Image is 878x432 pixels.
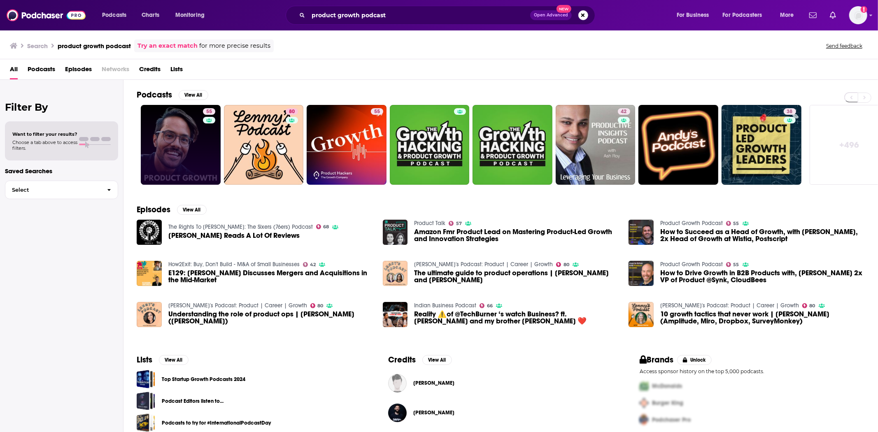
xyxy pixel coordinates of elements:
span: The ultimate guide to product operations | [PERSON_NAME] and [PERSON_NAME] [414,269,619,283]
img: Second Pro Logo [636,395,652,411]
span: [PERSON_NAME] Reads A Lot Of Reviews [168,232,300,239]
h2: Brands [640,355,674,365]
img: Spike Reads A Lot Of Reviews [137,220,162,245]
a: 80 [802,303,815,308]
a: Understanding the role of product ops | Christine Itwaru (Pendo) [137,302,162,327]
span: Podchaser Pro [652,416,691,423]
a: 42 [618,108,630,115]
button: Send feedback [824,42,865,49]
a: 55 [726,262,739,267]
img: How to Drive Growth in B2B Products with, Ben Williams 2x VP of Product @Synk, CloudBees [629,261,654,286]
span: Reality ⚠️of @TechBurner ‘s watch Business? ft. [PERSON_NAME] and my brother [PERSON_NAME] ❤️ [414,311,619,325]
span: Networks [102,63,129,79]
a: Product Talk [414,220,445,227]
p: Access sponsor history on the top 5,000 podcasts. [640,368,865,374]
button: open menu [170,9,215,22]
a: CreditsView All [388,355,452,365]
span: How to Succeed as a Head of Growth, with [PERSON_NAME], 2x Head of Growth at Wistia, Postscript [660,228,865,242]
span: Select [5,187,100,193]
a: Becky J. Anderson [388,374,407,393]
h2: Episodes [137,204,170,215]
span: E129: [PERSON_NAME] Discusses Mergers and Acquisitions in the Mid-Market [168,269,373,283]
button: View All [422,355,452,365]
span: Podcasts [28,63,55,79]
div: Search podcasts, credits, & more... [293,6,603,25]
button: Open AdvancedNew [530,10,572,20]
img: Podchaser - Follow, Share and Rate Podcasts [7,7,86,23]
a: All [10,63,18,79]
a: Lenny's Podcast: Product | Career | Growth [414,261,553,268]
span: 80 [810,304,815,308]
a: Episodes [65,63,92,79]
span: 38 [787,108,793,116]
a: 80 [224,105,304,185]
img: Amazon Fmr Product Lead on Mastering Product-Led Growth and Innovation Strategies [383,220,408,245]
img: E129: John Carvalho Discusses Mergers and Acquisitions in the Mid-Market [137,261,162,286]
a: Product Growth Podcast [660,220,723,227]
span: for more precise results [199,41,270,51]
span: [PERSON_NAME] [413,409,454,416]
h2: Credits [388,355,416,365]
span: Want to filter your results? [12,131,77,137]
a: How2Exit: Buy, Don't Build - M&A of Small Businesses [168,261,300,268]
span: 10 growth tactics that never work | [PERSON_NAME] (Amplitude, Miro, Dropbox, SurveyMonkey) [660,311,865,325]
span: Amazon Fmr Product Lead on Mastering Product-Led Growth and Innovation Strategies [414,228,619,242]
img: 10 growth tactics that never work | Elena Verna (Amplitude, Miro, Dropbox, SurveyMonkey) [629,302,654,327]
span: McDonalds [652,383,682,390]
a: Product Growth Podcast [660,261,723,268]
span: For Podcasters [723,9,762,21]
button: Select [5,181,118,199]
img: The ultimate guide to product operations | Melissa Perri and Denise Tilles [383,261,408,286]
a: 55 [203,108,215,115]
h3: product growth podcast [58,42,131,50]
a: Charts [136,9,164,22]
span: Burger King [652,399,683,406]
button: Becky J. AndersonBecky J. Anderson [388,370,613,396]
input: Search podcasts, credits, & more... [308,9,530,22]
svg: Add a profile image [861,6,867,13]
p: Saved Searches [5,167,118,175]
a: How to Drive Growth in B2B Products with, Ben Williams 2x VP of Product @Synk, CloudBees [660,269,865,283]
img: How to Succeed as a Head of Growth, with Andrew Capland, 2x Head of Growth at Wistia, Postscript [629,220,654,245]
button: View All [159,355,189,365]
button: open menu [774,9,804,22]
span: For Business [677,9,709,21]
h2: Filter By [5,101,118,113]
a: 55 [307,105,387,185]
a: Becky J. Anderson [413,380,454,386]
button: open menu [717,9,774,22]
span: 80 [289,108,295,116]
a: 55 [141,105,221,185]
a: Reality ⚠️of @TechBurner ‘s watch Business? ft. Shlok and my brother Neel ❤️ [414,311,619,325]
span: More [780,9,794,21]
a: 42 [303,262,316,267]
a: How to Succeed as a Head of Growth, with Andrew Capland, 2x Head of Growth at Wistia, Postscript [660,228,865,242]
a: 10 growth tactics that never work | Elena Verna (Amplitude, Miro, Dropbox, SurveyMonkey) [660,311,865,325]
a: 38 [722,105,801,185]
img: Reality ⚠️of @TechBurner ‘s watch Business? ft. Shlok and my brother Neel ❤️ [383,302,408,327]
button: Matt BilottiMatt Bilotti [388,399,613,426]
a: Credits [139,63,161,79]
span: 68 [323,225,329,229]
a: Podcast Editors listen to... [137,392,155,410]
a: Lists [170,63,183,79]
span: 42 [310,263,316,267]
a: 80 [286,108,298,115]
span: 55 [374,108,380,116]
span: Podcasts [102,9,126,21]
a: Podcasts to try for #InternationalPodcastDay [137,413,155,432]
a: 80 [310,303,324,308]
img: Matt Bilotti [388,404,407,422]
h3: Search [27,42,48,50]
